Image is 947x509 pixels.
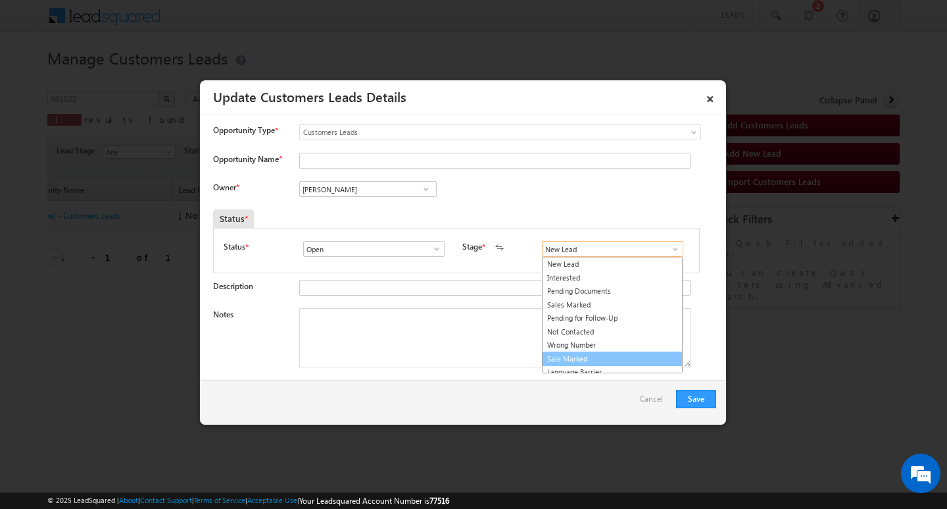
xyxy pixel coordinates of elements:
[140,496,192,504] a: Contact Support
[543,325,682,339] a: Not Contacted
[543,338,682,352] a: Wrong Number
[542,241,683,257] input: Type to Search
[640,390,669,415] a: Cancel
[216,7,247,38] div: Minimize live chat window
[299,181,437,197] input: Type to Search
[300,126,647,138] span: Customers Leads
[462,241,482,253] label: Stage
[543,311,682,325] a: Pending for Follow-Up
[22,69,55,86] img: d_60004797649_company_0_60004797649
[664,242,680,255] a: Show All Items
[17,122,240,394] textarea: Type your message and hit 'Enter'
[213,209,254,228] div: Status
[425,242,441,255] a: Show All Items
[418,182,434,196] a: Show All Items
[543,257,682,271] a: New Lead
[119,496,138,504] a: About
[213,124,275,136] span: Opportunity Type
[213,309,233,319] label: Notes
[303,241,445,257] input: Type to Search
[47,495,449,507] span: © 2025 LeadSquared | | | | |
[179,406,239,423] em: Start Chat
[543,365,682,379] a: Language Barrier
[213,154,281,164] label: Opportunity Name
[543,284,682,298] a: Pending Documents
[247,496,297,504] a: Acceptable Use
[213,281,253,291] label: Description
[543,271,682,285] a: Interested
[429,496,449,506] span: 77516
[213,87,406,105] a: Update Customers Leads Details
[543,298,682,312] a: Sales Marked
[213,182,239,192] label: Owner
[542,352,683,367] a: Sale Marked
[299,124,701,140] a: Customers Leads
[194,496,245,504] a: Terms of Service
[699,85,721,108] a: ×
[676,390,716,408] button: Save
[299,496,449,506] span: Your Leadsquared Account Number is
[224,241,245,253] label: Status
[68,69,221,86] div: Chat with us now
